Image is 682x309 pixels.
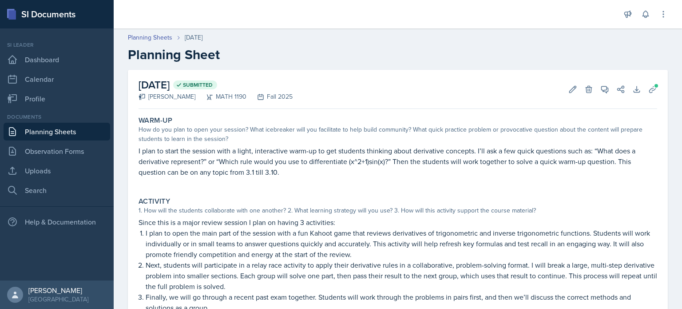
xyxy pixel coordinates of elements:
p: I plan to start the session with a light, interactive warm-up to get students thinking about deri... [139,145,657,177]
a: Search [4,181,110,199]
h2: Planning Sheet [128,47,668,63]
div: [GEOGRAPHIC_DATA] [28,295,88,304]
span: Submitted [183,81,213,88]
a: Planning Sheets [128,33,172,42]
label: Activity [139,197,170,206]
h2: [DATE] [139,77,293,93]
div: Documents [4,113,110,121]
a: Dashboard [4,51,110,68]
a: Uploads [4,162,110,180]
div: MATH 1190 [195,92,246,101]
div: Help & Documentation [4,213,110,231]
label: Warm-Up [139,116,173,125]
a: Calendar [4,70,110,88]
p: Next, students will participate in a relay race activity to apply their derivative rules in a col... [146,260,657,292]
div: [PERSON_NAME] [139,92,195,101]
div: Fall 2025 [246,92,293,101]
div: [PERSON_NAME] [28,286,88,295]
div: [DATE] [185,33,202,42]
p: I plan to open the main part of the session with a fun Kahoot game that reviews derivatives of tr... [146,228,657,260]
div: 1. How will the students collaborate with one another? 2. What learning strategy will you use? 3.... [139,206,657,215]
div: How do you plan to open your session? What icebreaker will you facilitate to help build community... [139,125,657,144]
div: Si leader [4,41,110,49]
a: Profile [4,90,110,108]
a: Observation Forms [4,142,110,160]
a: Planning Sheets [4,123,110,140]
p: Since this is a major review session I plan on having 3 activities: [139,217,657,228]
